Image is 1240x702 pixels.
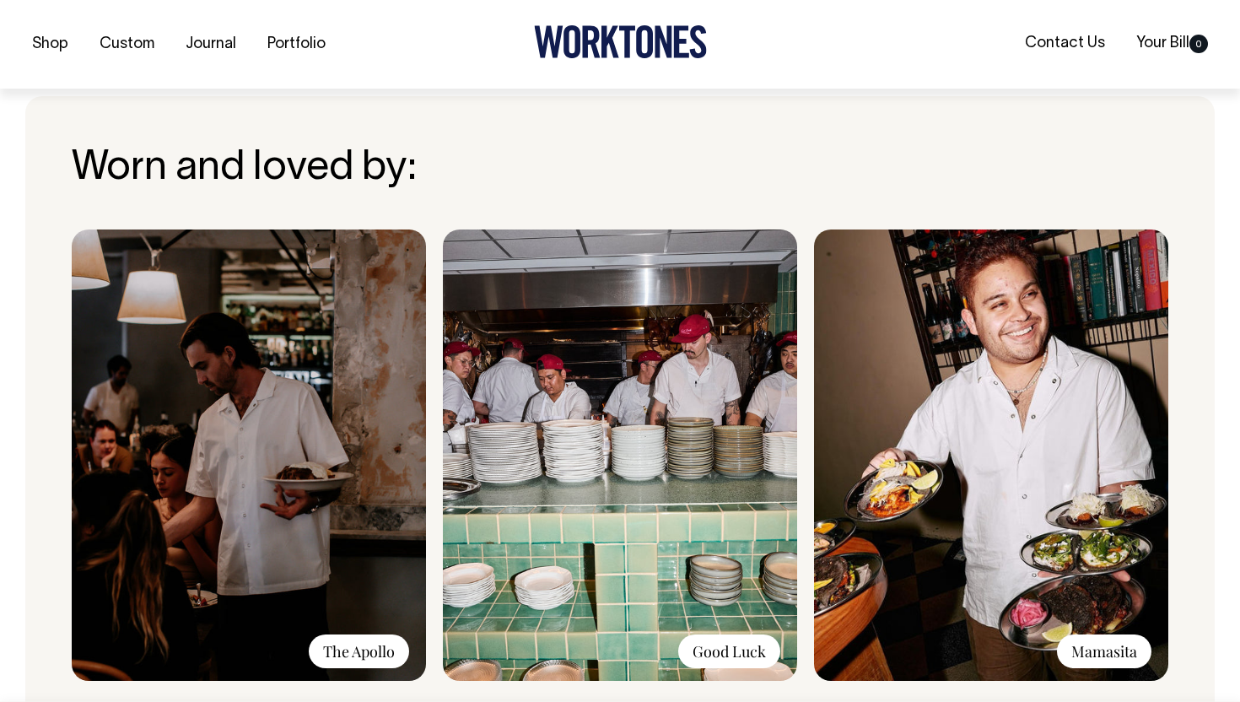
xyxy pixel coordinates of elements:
[261,30,332,58] a: Portfolio
[1129,30,1215,57] a: Your Bill0
[309,634,409,668] div: The Apollo
[814,229,1168,681] img: Mamasita.jpg
[93,30,161,58] a: Custom
[72,229,426,681] img: AB5I8998_NikkiTo.jpg
[1018,30,1112,57] a: Contact Us
[1057,634,1151,668] div: Mamasita
[443,229,797,681] img: Goodluck007A9461.jpg
[25,30,75,58] a: Shop
[72,147,1168,192] h3: Worn and loved by:
[678,634,780,668] div: Good Luck
[1189,35,1208,53] span: 0
[179,30,243,58] a: Journal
